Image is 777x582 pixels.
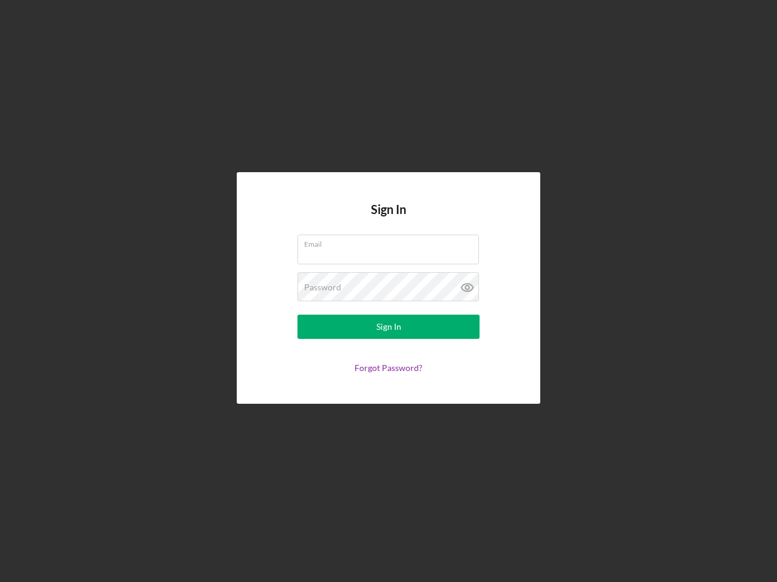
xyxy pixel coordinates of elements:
h4: Sign In [371,202,406,235]
button: Sign In [297,315,480,339]
label: Email [304,235,479,249]
a: Forgot Password? [355,363,422,373]
label: Password [304,283,341,292]
div: Sign In [376,315,401,339]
